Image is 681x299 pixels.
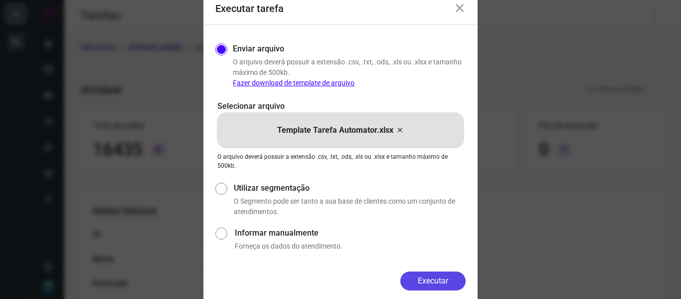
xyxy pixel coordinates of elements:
label: Informar manualmente [235,227,466,239]
p: Selecionar arquivo [217,100,464,112]
p: O arquivo deverá possuir a extensão .csv, .txt, .ods, .xls ou .xlsx e tamanho máximo de 500kb. [233,57,466,88]
p: Forneça os dados do atendimento. [235,241,466,252]
label: Utilizar segmentação [234,182,466,194]
p: O arquivo deverá possuir a extensão .csv, .txt, .ods, .xls ou .xlsx e tamanho máximo de 500kb. [217,152,464,170]
h3: Executar tarefa [215,2,284,14]
p: Template Tarefa Automator.xlsx [277,124,393,136]
a: Fazer download de template de arquivo [233,79,354,87]
button: Executar [400,272,466,291]
label: Enviar arquivo [233,43,284,55]
p: O Segmento pode ser tanto a sua base de clientes como um conjunto de atendimentos. [234,196,466,217]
